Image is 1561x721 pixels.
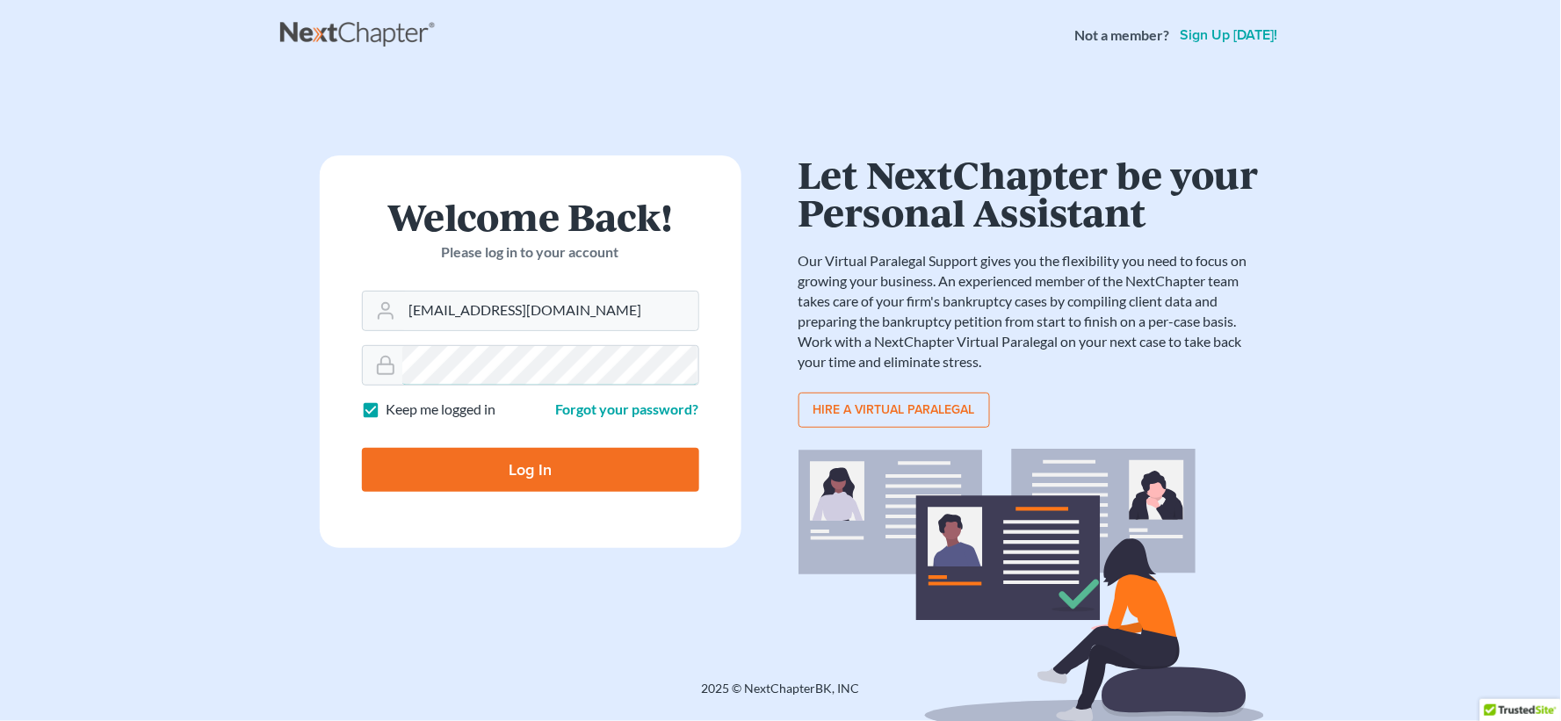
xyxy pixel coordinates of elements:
[280,680,1282,711] div: 2025 © NextChapterBK, INC
[1075,25,1170,46] strong: Not a member?
[362,448,699,492] input: Log In
[402,292,698,330] input: Email Address
[799,155,1264,230] h1: Let NextChapter be your Personal Assistant
[1177,28,1282,42] a: Sign up [DATE]!
[556,400,699,417] a: Forgot your password?
[362,198,699,235] h1: Welcome Back!
[387,400,496,420] label: Keep me logged in
[362,242,699,263] p: Please log in to your account
[799,251,1264,371] p: Our Virtual Paralegal Support gives you the flexibility you need to focus on growing your busines...
[799,393,990,428] a: Hire a virtual paralegal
